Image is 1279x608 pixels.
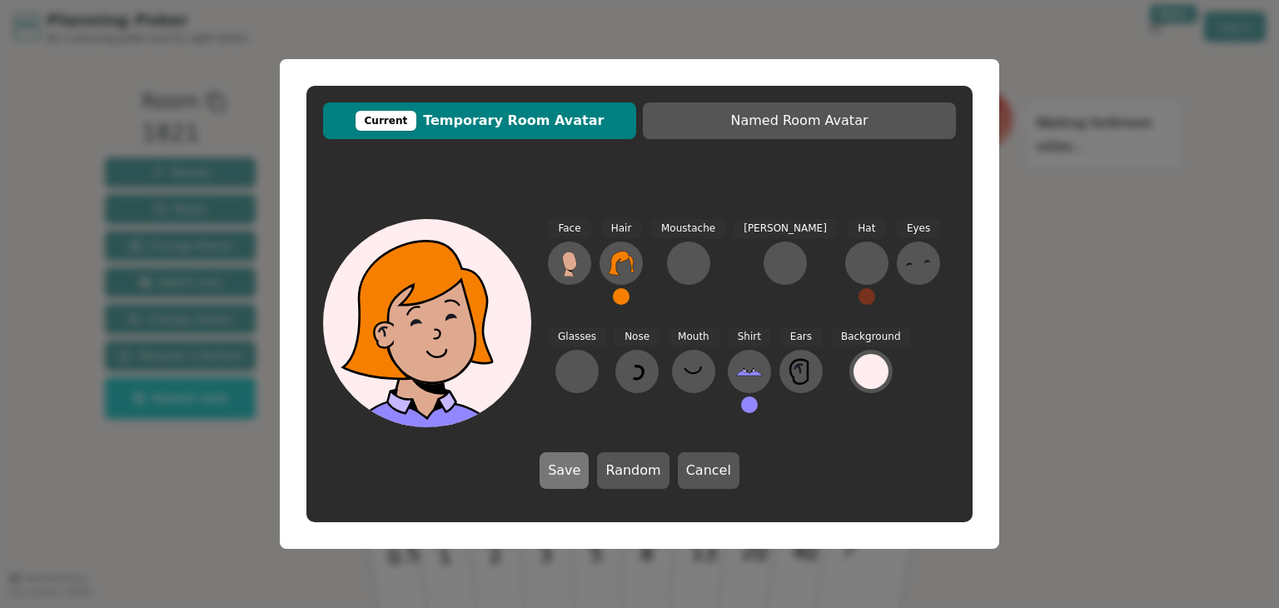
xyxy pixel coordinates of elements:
[548,219,590,238] span: Face
[323,102,636,139] button: CurrentTemporary Room Avatar
[643,102,956,139] button: Named Room Avatar
[540,452,589,489] button: Save
[651,111,948,131] span: Named Room Avatar
[668,327,719,346] span: Mouth
[548,327,606,346] span: Glasses
[331,111,628,131] span: Temporary Room Avatar
[651,219,725,238] span: Moustache
[734,219,837,238] span: [PERSON_NAME]
[597,452,669,489] button: Random
[356,111,417,131] div: Current
[615,327,659,346] span: Nose
[831,327,911,346] span: Background
[780,327,822,346] span: Ears
[728,327,771,346] span: Shirt
[897,219,940,238] span: Eyes
[848,219,885,238] span: Hat
[678,452,739,489] button: Cancel
[601,219,642,238] span: Hair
